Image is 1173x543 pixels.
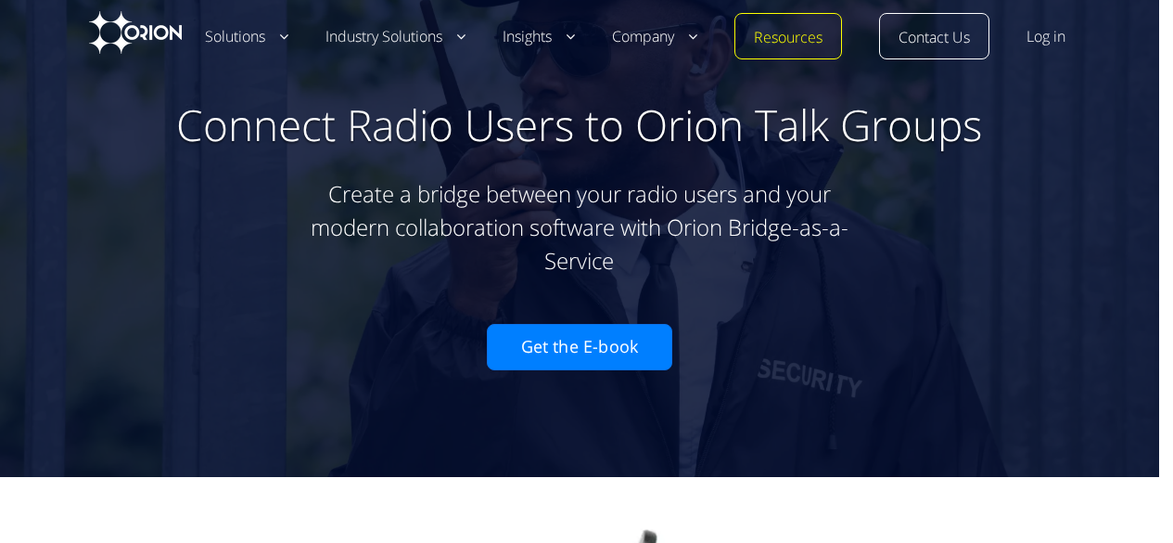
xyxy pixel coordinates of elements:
[205,26,288,48] a: Solutions
[19,95,1141,154] h1: Connect Radio Users to Orion Talk Groups
[899,27,970,49] a: Contact Us
[325,26,465,48] a: Industry Solutions
[754,27,822,49] a: Resources
[1080,454,1173,543] iframe: Chat Widget
[301,159,858,287] div: Create a bridge between your radio users and your modern collaboration software with Orion Bridge...
[487,324,672,370] a: Get the E-book
[503,26,575,48] a: Insights
[89,11,182,54] img: Orion
[612,26,697,48] a: Company
[1026,26,1065,48] a: Log in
